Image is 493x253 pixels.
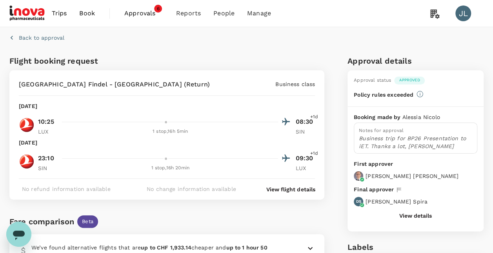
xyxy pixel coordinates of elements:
p: No change information available [147,185,236,193]
span: Approvals [124,9,164,18]
span: People [213,9,235,18]
span: 6 [154,5,162,13]
p: 08:30 [295,117,315,126]
p: Business trip for BP26 Presentation to iET. Thanks a lot, [PERSON_NAME] [359,134,472,150]
span: Book [79,9,95,18]
p: 10:25 [38,117,54,126]
p: 23:10 [38,154,54,163]
p: SIN [38,164,58,172]
span: Manage [247,9,271,18]
img: TK [19,117,35,133]
p: [DATE] [19,139,37,147]
p: [PERSON_NAME] [PERSON_NAME] [366,172,458,180]
span: Approved [394,77,424,83]
span: Beta [77,218,98,225]
span: Trips [52,9,67,18]
div: JL [455,5,471,21]
span: Notes for approval [359,128,404,133]
div: 1 stop , 16h 5min [62,128,278,136]
p: Booking made by [354,113,402,121]
p: No refund information available [22,185,111,193]
p: [GEOGRAPHIC_DATA] Findel - [GEOGRAPHIC_DATA] (Return) [19,80,210,89]
p: [DATE] [19,102,37,110]
p: Alessia Nicolo [402,113,440,121]
p: Policy rules exceeded [354,91,413,99]
p: LUX [295,164,315,172]
img: iNova Pharmaceuticals [9,5,45,22]
p: LUX [38,128,58,136]
span: +1d [310,150,318,158]
p: 09:30 [295,154,315,163]
p: Business class [275,80,315,88]
div: Fare comparison [9,215,74,228]
span: +1d [310,113,318,121]
img: TK [19,154,35,169]
p: SIN [295,128,315,136]
div: 1 stop , 16h 20min [62,164,278,172]
h6: Flight booking request [9,55,166,67]
button: View flight details [266,185,315,193]
p: First approver [354,160,477,168]
h6: Approval details [347,55,484,67]
button: Back to approval [9,34,64,42]
span: Reports [176,9,201,18]
button: View details [399,213,432,219]
p: DS [356,199,361,204]
img: avatar-674847d4c54d2.jpeg [354,171,363,181]
p: Final approver [354,185,394,194]
div: Approval status [354,77,391,84]
p: [PERSON_NAME] Spira [366,198,428,205]
p: Back to approval [19,34,64,42]
iframe: Button to launch messaging window [6,222,31,247]
b: up to CHF 1,933.14 [141,244,191,251]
